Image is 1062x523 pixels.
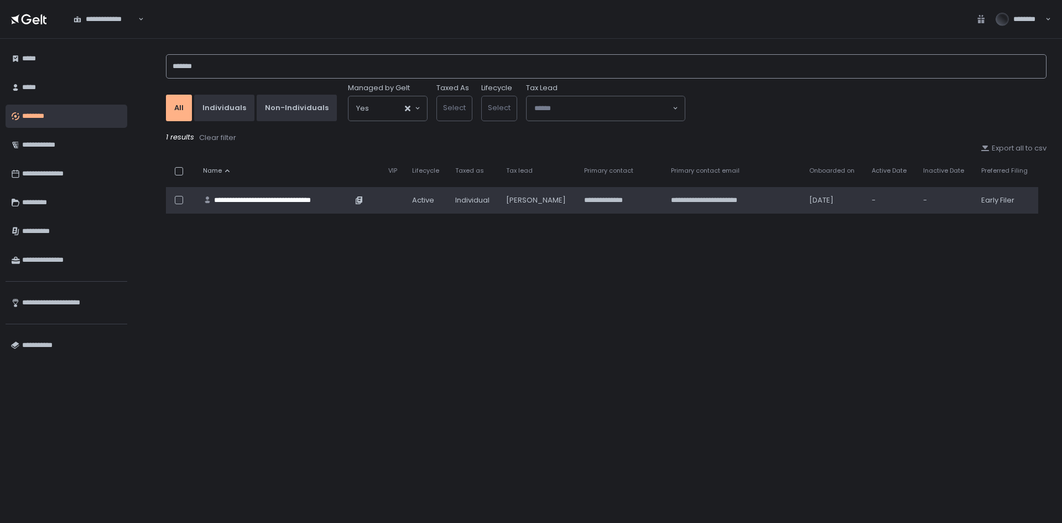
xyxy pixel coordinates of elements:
[443,102,466,113] span: Select
[166,95,192,121] button: All
[388,167,397,175] span: VIP
[981,195,1032,205] div: Early Filer
[809,195,858,205] div: [DATE]
[265,103,329,113] div: Non-Individuals
[257,95,337,121] button: Non-Individuals
[534,103,671,114] input: Search for option
[166,132,1047,143] div: 1 results
[436,83,469,93] label: Taxed As
[412,167,439,175] span: Lifecycle
[506,167,533,175] span: Tax lead
[199,132,237,143] button: Clear filter
[872,195,910,205] div: -
[369,103,404,114] input: Search for option
[981,167,1028,175] span: Preferred Filing
[481,83,512,93] label: Lifecycle
[203,167,222,175] span: Name
[526,83,558,93] span: Tax Lead
[488,102,511,113] span: Select
[981,143,1047,153] button: Export all to csv
[527,96,685,121] div: Search for option
[412,195,434,205] span: active
[66,8,144,31] div: Search for option
[923,195,968,205] div: -
[174,103,184,113] div: All
[671,167,740,175] span: Primary contact email
[194,95,254,121] button: Individuals
[405,106,410,111] button: Clear Selected
[455,195,493,205] div: Individual
[809,167,855,175] span: Onboarded on
[584,167,633,175] span: Primary contact
[348,83,410,93] span: Managed by Gelt
[356,103,369,114] span: Yes
[455,167,484,175] span: Taxed as
[872,167,907,175] span: Active Date
[923,167,964,175] span: Inactive Date
[199,133,236,143] div: Clear filter
[348,96,427,121] div: Search for option
[202,103,246,113] div: Individuals
[506,195,571,205] div: [PERSON_NAME]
